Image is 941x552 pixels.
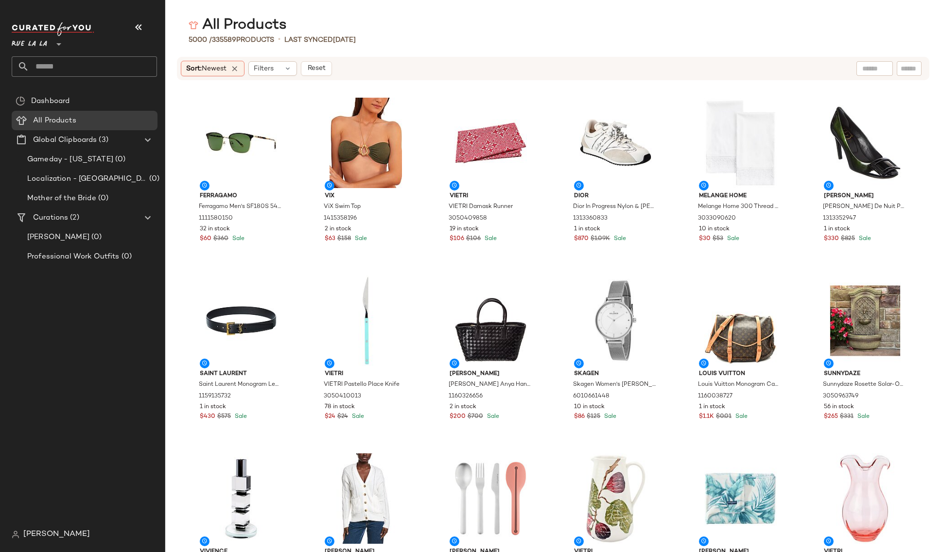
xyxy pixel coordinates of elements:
span: Filters [254,64,274,74]
span: [PERSON_NAME] Anya Hand-Woven Leather Satchel [449,380,531,389]
span: 1313360833 [573,214,608,223]
div: All Products [189,16,287,35]
span: Sale [483,236,497,242]
span: [PERSON_NAME] [824,192,906,201]
span: Sale [733,414,748,420]
img: 3033090620_RLLATH.jpg [691,98,789,188]
span: 78 in stock [325,403,355,412]
img: 1415358196_RLLATH.jpg [317,98,415,188]
span: Dior In Progress Nylon & [PERSON_NAME] [573,203,656,211]
img: 3030846093_RLLATH.jpg [691,453,789,544]
span: Sale [485,414,499,420]
span: ViX [325,192,407,201]
span: Sunnydaze [824,370,906,379]
span: (2) [68,212,79,224]
img: 6010661448_RLLATH.jpg [566,276,664,366]
span: $0.01 [716,413,732,421]
span: • [278,34,280,46]
span: 3050963749 [823,392,858,401]
span: Newest [202,65,227,72]
span: $53 [713,235,723,243]
span: 5000 / [189,36,212,44]
span: 2 in stock [450,403,476,412]
span: Rue La La [12,33,47,51]
span: Gameday - [US_STATE] [27,154,113,165]
span: $1.09K [591,235,610,243]
span: 32 in stock [200,225,230,234]
span: Sale [230,236,244,242]
span: Mother of the Bride [27,193,96,204]
span: Curations [33,212,68,224]
span: (0) [120,251,132,262]
span: $24 [337,413,348,421]
span: $700 [468,413,483,421]
span: Dior [574,192,657,201]
span: Ferragamo [200,192,282,201]
span: Sort: [186,64,227,74]
span: 1415358196 [324,214,357,223]
span: All Products [33,115,76,126]
span: $265 [824,413,838,421]
span: Localization - [GEOGRAPHIC_DATA] [27,173,147,185]
img: 1160038727_RLLATH.jpg [691,276,789,366]
span: Sale [353,236,367,242]
span: VIETRI Pastello Place Knife [324,380,400,389]
span: VIETRI [325,370,407,379]
span: 1313352947 [823,214,856,223]
span: $24 [325,413,335,421]
img: 1159135732_RLLATH.jpg [192,276,290,366]
span: $200 [450,413,466,421]
span: [DATE] [333,36,356,44]
img: 1313352947_RLLATH.jpg [816,98,914,188]
span: Louis Vuitton Monogram Canvas Saumur (Authentic Pre-Loved) [698,380,781,389]
span: [PERSON_NAME] De Nuit Patent Pump [823,203,906,211]
span: 10 in stock [699,225,730,234]
span: 2 in stock [325,225,351,234]
span: $575 [217,413,231,421]
span: Saint Laurent Monogram Leather Belt [199,380,281,389]
span: Melange Home 300 Thread Count Percale Cotton Baby's Breath Embroidery Pillowcases [698,203,781,211]
span: $330 [824,235,839,243]
span: Sale [857,236,871,242]
span: $825 [841,235,855,243]
span: 6010661448 [573,392,610,401]
span: Skagen Women's [PERSON_NAME] Watch [573,380,656,389]
span: Professional Work Outfits [27,251,120,262]
span: 1 in stock [824,225,850,234]
img: 3050268994_RLLATH.jpg [442,453,540,544]
span: Sale [602,414,616,420]
span: Global Clipboards [33,135,97,146]
span: 1 in stock [200,403,226,412]
img: 3050409865_RLLATH.jpg [566,453,664,544]
span: Skagen [574,370,657,379]
span: Reset [307,65,325,72]
img: 3050409858_RLLATH.jpg [442,98,540,188]
span: 19 in stock [450,225,479,234]
img: 1313360833_RLLATH.jpg [566,98,664,188]
img: svg%3e [189,20,198,30]
span: (0) [147,173,159,185]
span: Saint Laurent [200,370,282,379]
span: (3) [97,135,108,146]
span: 1160326656 [449,392,483,401]
span: (0) [113,154,125,165]
span: [PERSON_NAME] [27,232,89,243]
img: cfy_white_logo.C9jOOHJF.svg [12,22,94,36]
img: 1411304281_RLLATH.jpg [317,453,415,544]
span: Melange Home [699,192,782,201]
button: Reset [301,61,332,76]
span: (0) [89,232,102,243]
span: $430 [200,413,215,421]
span: 3050410013 [324,392,361,401]
span: 1159135732 [199,392,231,401]
span: $158 [337,235,351,243]
span: $106 [450,235,464,243]
span: [PERSON_NAME] [450,370,532,379]
span: Sale [612,236,626,242]
img: 3050410013_RLLATH.jpg [317,276,415,366]
span: Ferragamo Men's SF180S 54mm Sunglasses [199,203,281,211]
span: Sale [725,236,739,242]
img: svg%3e [12,531,19,538]
span: $331 [840,413,854,421]
span: Louis Vuitton [699,370,782,379]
